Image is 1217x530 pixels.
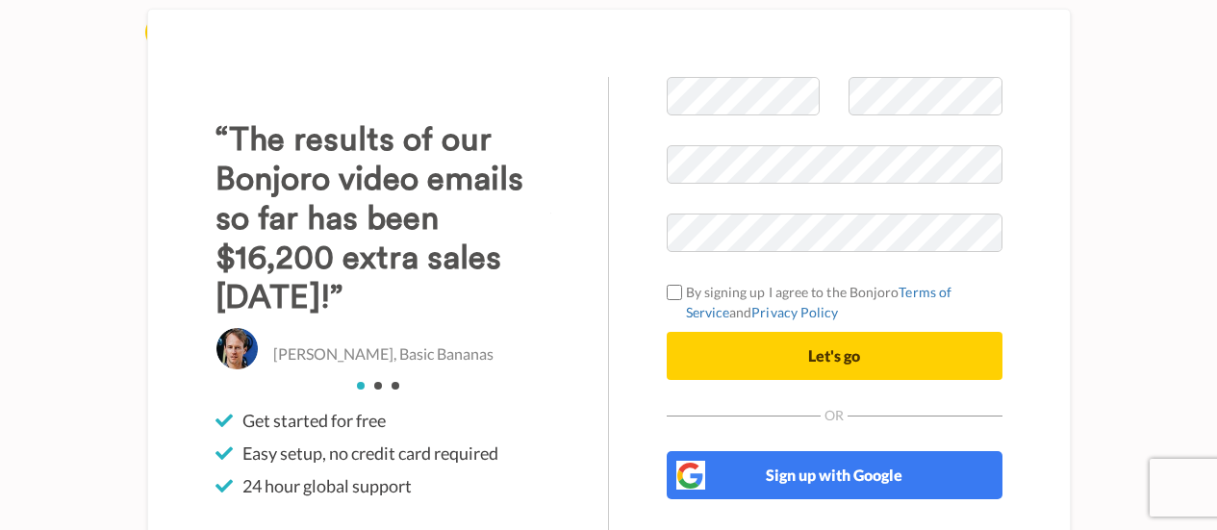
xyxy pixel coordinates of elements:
span: Get started for free [242,409,386,432]
p: [PERSON_NAME], Basic Bananas [273,343,494,366]
span: Sign up with Google [766,466,902,484]
button: Sign up with Google [667,451,1002,499]
span: Easy setup, no credit card required [242,442,498,465]
input: By signing up I agree to the BonjoroTerms of ServiceandPrivacy Policy [667,285,682,300]
img: logo_full.png [145,14,285,50]
span: Or [821,409,848,422]
label: By signing up I agree to the Bonjoro and [667,282,1002,322]
span: Let's go [808,346,860,365]
h3: “The results of our Bonjoro video emails so far has been $16,200 extra sales [DATE]!” [216,120,551,317]
img: Christo Hall, Basic Bananas [216,327,259,370]
a: Privacy Policy [751,304,838,320]
span: 24 hour global support [242,474,412,497]
button: Let's go [667,332,1002,380]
